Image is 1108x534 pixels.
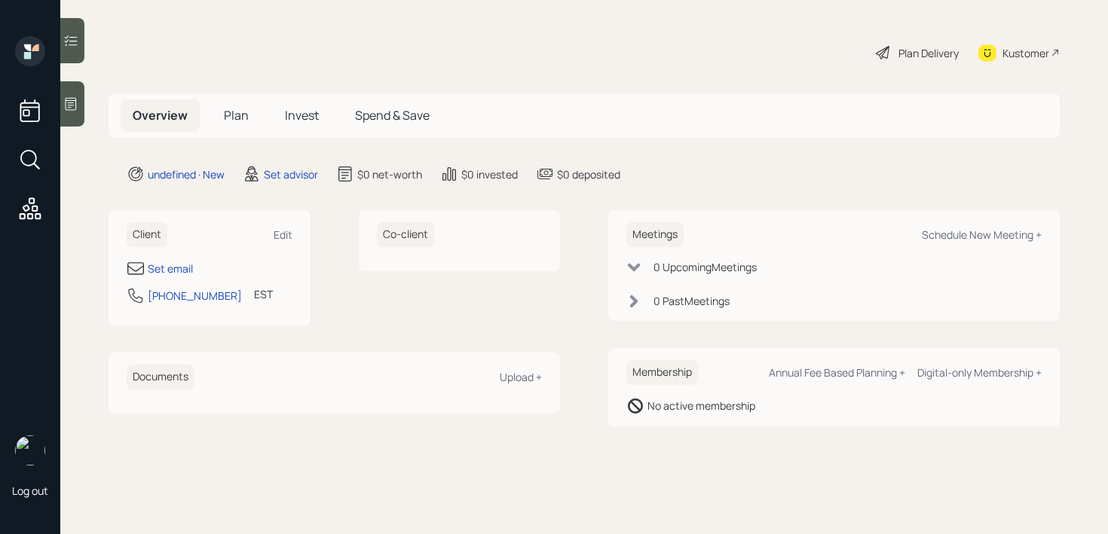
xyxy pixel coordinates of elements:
div: Schedule New Meeting + [922,227,1042,242]
div: $0 net-worth [357,166,422,182]
div: Annual Fee Based Planning + [769,365,905,380]
div: $0 invested [461,166,518,182]
div: Kustomer [1002,45,1049,61]
img: retirable_logo.png [15,435,45,465]
h6: Documents [127,365,194,389]
div: $0 deposited [557,166,620,182]
div: undefined · New [148,166,225,182]
div: Set advisor [264,166,318,182]
div: Set email [148,261,193,276]
span: Spend & Save [355,107,430,124]
span: Overview [133,107,188,124]
h6: Membership [626,360,698,385]
div: Log out [12,484,48,498]
div: [PHONE_NUMBER] [148,288,242,304]
h6: Co-client [377,222,434,247]
h6: Meetings [626,222,684,247]
div: Upload + [500,370,542,384]
div: No active membership [647,398,755,413]
div: Digital-only Membership + [917,365,1042,380]
div: Edit [274,227,292,242]
div: 0 Upcoming Meeting s [653,259,757,275]
div: EST [254,286,273,302]
div: 0 Past Meeting s [653,293,730,309]
h6: Client [127,222,167,247]
div: Plan Delivery [898,45,959,61]
span: Invest [285,107,319,124]
span: Plan [224,107,249,124]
